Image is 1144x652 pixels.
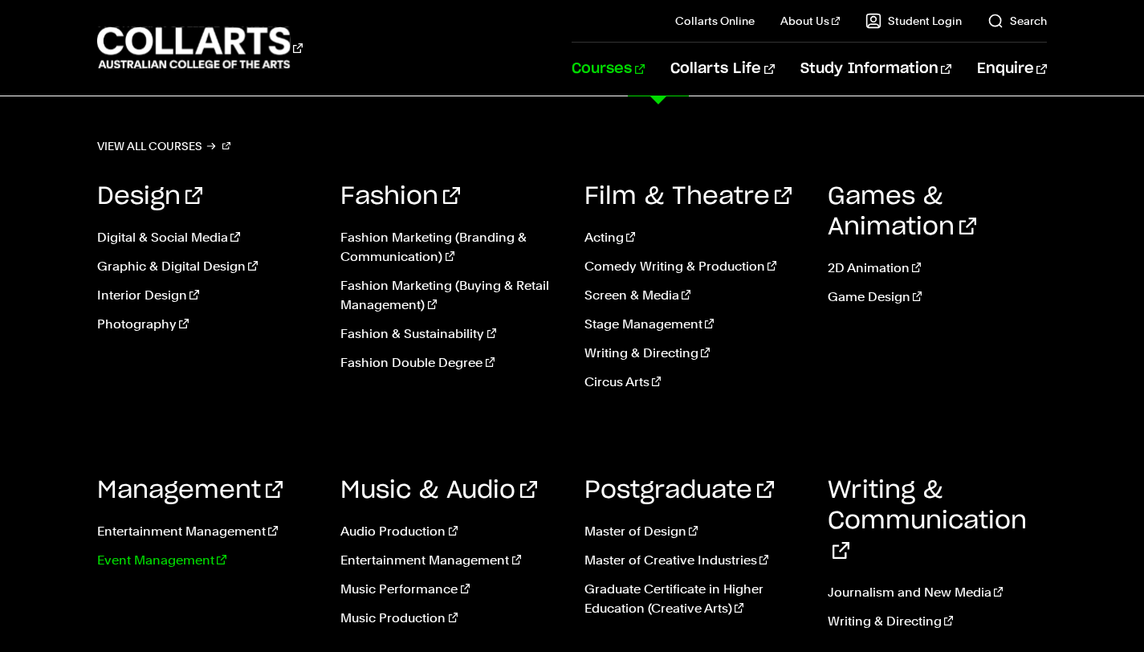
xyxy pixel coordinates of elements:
a: Games & Animation [828,185,976,239]
a: Game Design [828,287,1047,307]
a: Journalism and New Media [828,583,1047,602]
a: Fashion Marketing (Branding & Communication) [340,228,560,267]
a: Interior Design [97,286,316,305]
a: Student Login [865,13,962,29]
a: Postgraduate [584,479,774,503]
a: Design [97,185,202,209]
a: Acting [584,228,804,247]
a: Fashion [340,185,460,209]
a: Courses [572,43,645,96]
a: Screen & Media [584,286,804,305]
a: Fashion & Sustainability [340,324,560,344]
a: Fashion Double Degree [340,353,560,373]
a: About Us [780,13,840,29]
a: Entertainment Management [340,551,560,570]
a: Stage Management [584,315,804,334]
a: Master of Design [584,522,804,541]
div: Go to homepage [97,25,303,71]
a: Search [987,13,1047,29]
a: Study Information [800,43,951,96]
a: Photography [97,315,316,334]
a: Writing & Directing [828,612,1047,631]
a: Event Management [97,551,316,570]
a: Music & Audio [340,479,537,503]
a: Management [97,479,283,503]
a: Music Production [340,609,560,628]
a: Graphic & Digital Design [97,257,316,276]
a: View all courses [97,135,230,157]
a: Audio Production [340,522,560,541]
a: Fashion Marketing (Buying & Retail Management) [340,276,560,315]
a: Writing & Communication [828,479,1027,564]
a: Entertainment Management [97,522,316,541]
a: Master of Creative Industries [584,551,804,570]
a: Film & Theatre [584,185,792,209]
a: Digital & Social Media [97,228,316,247]
a: Collarts Online [675,13,755,29]
a: Enquire [977,43,1047,96]
a: Graduate Certificate in Higher Education (Creative Arts) [584,580,804,618]
a: 2D Animation [828,259,1047,278]
a: Comedy Writing & Production [584,257,804,276]
a: Music Performance [340,580,560,599]
a: Circus Arts [584,373,804,392]
a: Writing & Directing [584,344,804,363]
a: Collarts Life [670,43,774,96]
